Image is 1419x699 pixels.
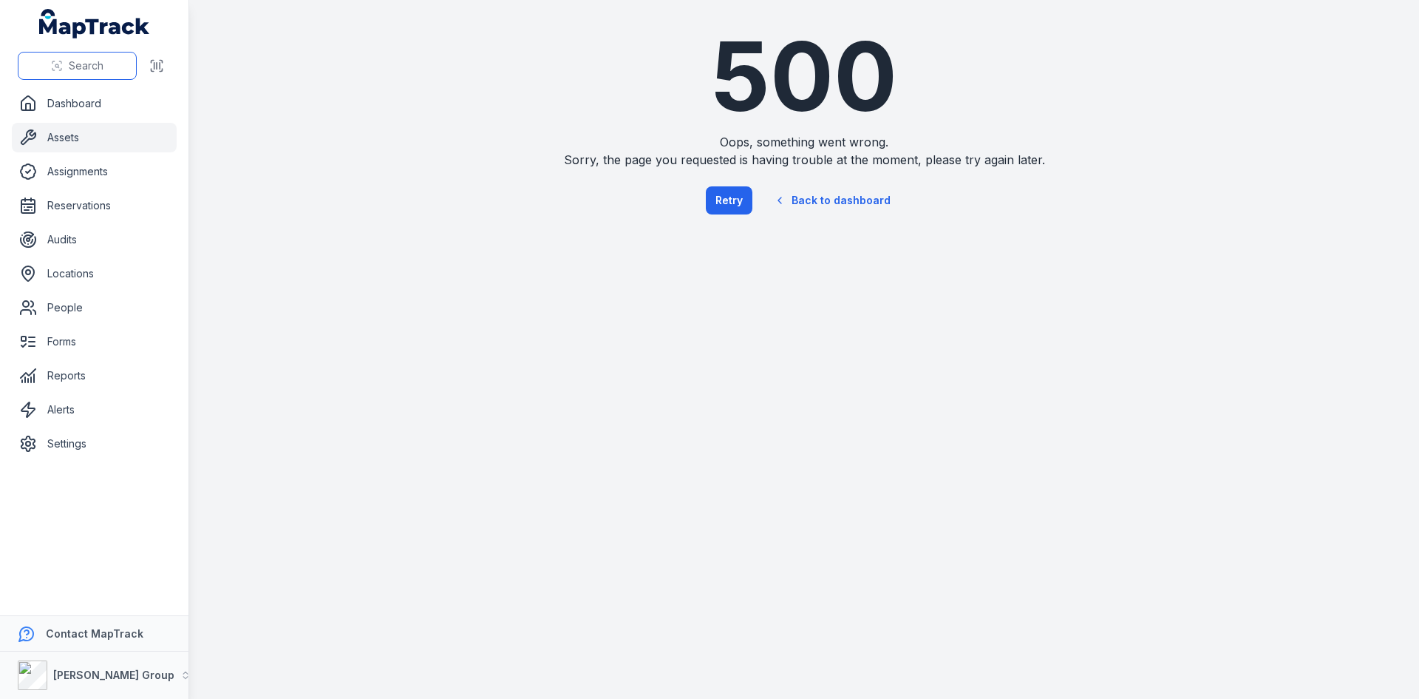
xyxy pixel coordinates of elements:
button: Search [18,52,137,80]
strong: [PERSON_NAME] Group [53,669,174,681]
a: Assignments [12,157,177,186]
span: Search [69,58,103,73]
span: Oops, something went wrong. [532,133,1076,151]
a: People [12,293,177,323]
a: Assets [12,123,177,152]
a: Settings [12,429,177,459]
a: Reservations [12,191,177,220]
strong: Contact MapTrack [46,627,143,640]
a: Reports [12,361,177,391]
a: Locations [12,259,177,288]
a: Back to dashboard [761,183,903,217]
a: Forms [12,327,177,357]
a: Audits [12,225,177,254]
a: Dashboard [12,89,177,118]
a: Alerts [12,395,177,425]
span: Sorry, the page you requested is having trouble at the moment, please try again later. [532,151,1076,169]
h1: 500 [532,30,1076,124]
button: Retry [706,186,752,215]
a: MapTrack [39,9,150,38]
